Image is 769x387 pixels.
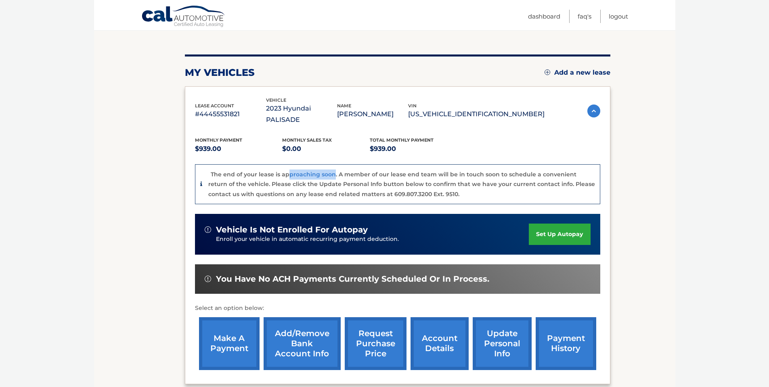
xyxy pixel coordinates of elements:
[282,137,332,143] span: Monthly sales Tax
[282,143,370,155] p: $0.00
[195,103,234,109] span: lease account
[185,67,255,79] h2: my vehicles
[195,137,242,143] span: Monthly Payment
[141,5,226,29] a: Cal Automotive
[545,69,610,77] a: Add a new lease
[528,10,560,23] a: Dashboard
[208,171,595,198] p: The end of your lease is approaching soon. A member of our lease end team will be in touch soon t...
[609,10,628,23] a: Logout
[199,317,260,370] a: make a payment
[266,103,337,126] p: 2023 Hyundai PALISADE
[408,103,417,109] span: vin
[578,10,591,23] a: FAQ's
[370,137,434,143] span: Total Monthly Payment
[529,224,590,245] a: set up autopay
[473,317,532,370] a: update personal info
[205,226,211,233] img: alert-white.svg
[266,97,286,103] span: vehicle
[195,109,266,120] p: #44455531821
[545,69,550,75] img: add.svg
[408,109,545,120] p: [US_VEHICLE_IDENTIFICATION_NUMBER]
[264,317,341,370] a: Add/Remove bank account info
[536,317,596,370] a: payment history
[195,303,600,313] p: Select an option below:
[205,276,211,282] img: alert-white.svg
[216,274,489,284] span: You have no ACH payments currently scheduled or in process.
[216,235,529,244] p: Enroll your vehicle in automatic recurring payment deduction.
[195,143,283,155] p: $939.00
[337,109,408,120] p: [PERSON_NAME]
[411,317,469,370] a: account details
[216,225,368,235] span: vehicle is not enrolled for autopay
[587,105,600,117] img: accordion-active.svg
[337,103,351,109] span: name
[370,143,457,155] p: $939.00
[345,317,407,370] a: request purchase price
